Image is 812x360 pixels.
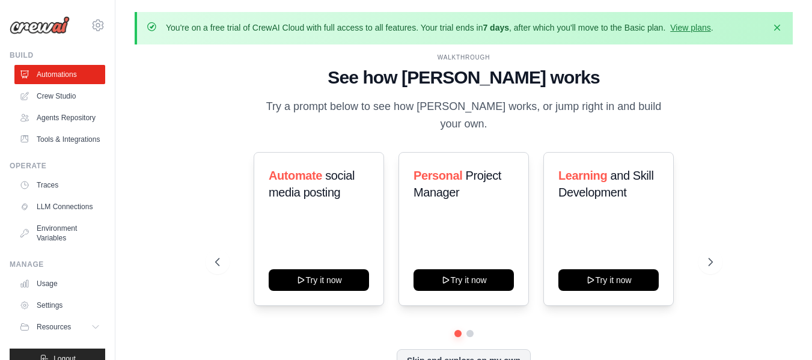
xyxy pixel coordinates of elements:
a: Agents Repository [14,108,105,127]
span: Project Manager [414,169,501,199]
a: Environment Variables [14,219,105,248]
a: Automations [14,65,105,84]
a: Crew Studio [14,87,105,106]
a: Usage [14,274,105,293]
a: LLM Connections [14,197,105,216]
span: Learning [558,169,607,182]
p: You're on a free trial of CrewAI Cloud with full access to all features. Your trial ends in , aft... [166,22,713,34]
img: Logo [10,16,70,34]
div: Build [10,50,105,60]
div: Manage [10,260,105,269]
button: Try it now [269,269,369,291]
span: Resources [37,322,71,332]
span: Automate [269,169,322,182]
button: Resources [14,317,105,337]
strong: 7 days [483,23,509,32]
button: Try it now [558,269,659,291]
span: Personal [414,169,462,182]
p: Try a prompt below to see how [PERSON_NAME] works, or jump right in and build your own. [262,98,666,133]
h1: See how [PERSON_NAME] works [215,67,713,88]
a: Tools & Integrations [14,130,105,149]
button: Try it now [414,269,514,291]
span: social media posting [269,169,355,199]
a: View plans [670,23,710,32]
a: Traces [14,175,105,195]
a: Settings [14,296,105,315]
div: WALKTHROUGH [215,53,713,62]
div: Operate [10,161,105,171]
